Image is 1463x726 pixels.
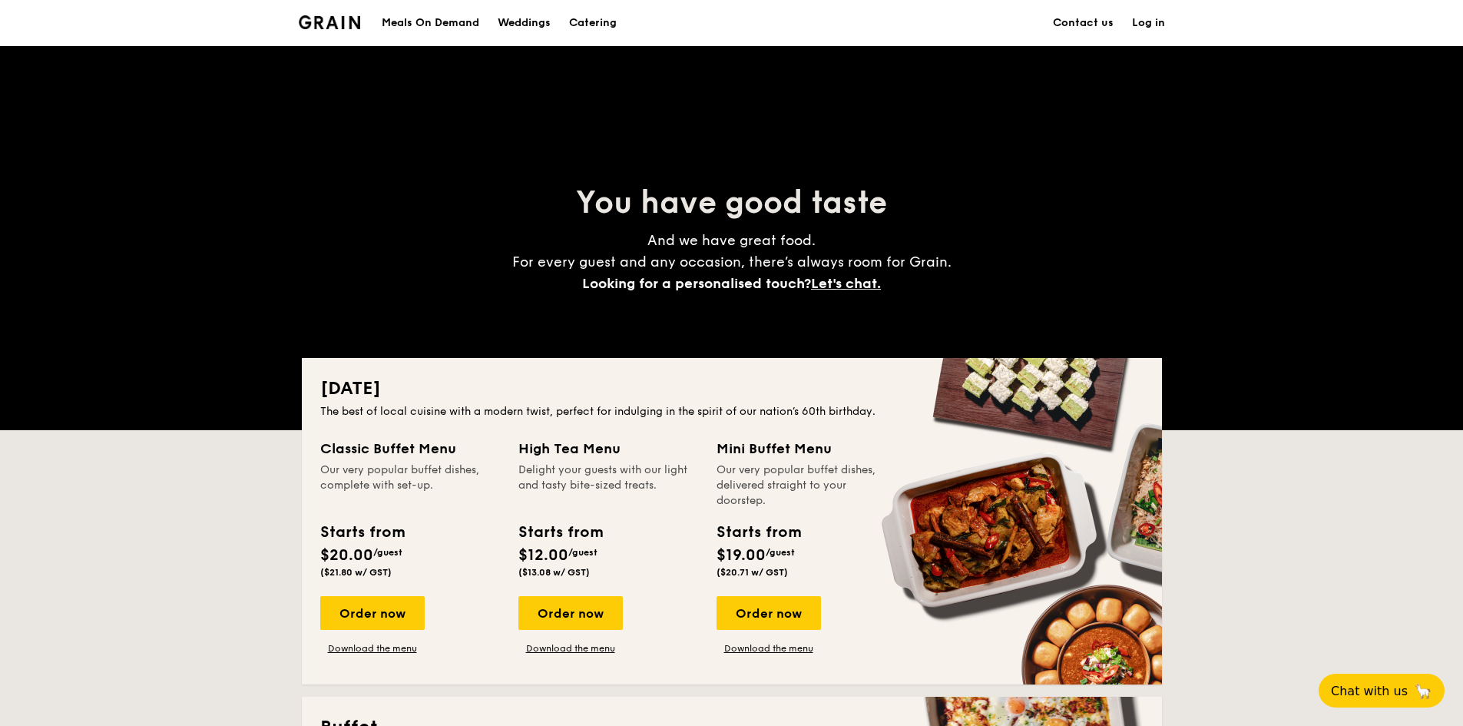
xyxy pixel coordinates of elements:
[320,546,373,565] span: $20.00
[1331,684,1408,698] span: Chat with us
[717,521,800,544] div: Starts from
[518,521,602,544] div: Starts from
[568,547,597,558] span: /guest
[320,642,425,655] a: Download the menu
[518,567,590,578] span: ($13.08 w/ GST)
[576,184,887,221] span: You have good taste
[518,546,568,565] span: $12.00
[373,547,402,558] span: /guest
[582,275,811,292] span: Looking for a personalised touch?
[320,521,404,544] div: Starts from
[320,376,1144,401] h2: [DATE]
[518,596,623,630] div: Order now
[518,462,698,509] div: Delight your guests with our light and tasty bite-sized treats.
[512,232,952,292] span: And we have great food. For every guest and any occasion, there’s always room for Grain.
[299,15,361,29] img: Grain
[518,438,698,459] div: High Tea Menu
[1414,682,1432,700] span: 🦙
[717,462,896,509] div: Our very popular buffet dishes, delivered straight to your doorstep.
[717,546,766,565] span: $19.00
[717,438,896,459] div: Mini Buffet Menu
[717,596,821,630] div: Order now
[320,462,500,509] div: Our very popular buffet dishes, complete with set-up.
[811,275,881,292] span: Let's chat.
[717,642,821,655] a: Download the menu
[320,438,500,459] div: Classic Buffet Menu
[299,15,361,29] a: Logotype
[320,596,425,630] div: Order now
[518,642,623,655] a: Download the menu
[320,567,392,578] span: ($21.80 w/ GST)
[320,404,1144,419] div: The best of local cuisine with a modern twist, perfect for indulging in the spirit of our nation’...
[717,567,788,578] span: ($20.71 w/ GST)
[766,547,795,558] span: /guest
[1319,674,1445,708] button: Chat with us🦙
